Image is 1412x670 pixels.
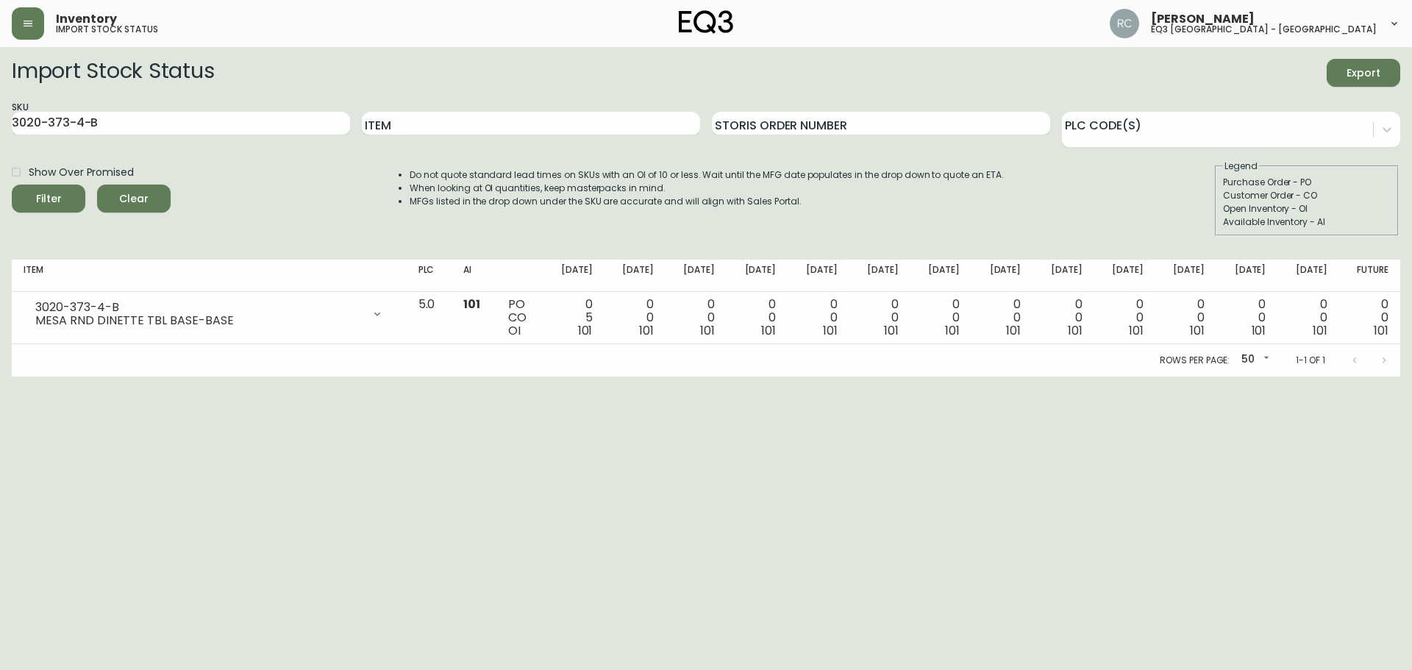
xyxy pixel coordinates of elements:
div: 0 0 [922,298,960,338]
div: 0 0 [799,298,837,338]
div: Customer Order - CO [1223,189,1391,202]
span: Show Over Promised [29,165,134,180]
div: 0 5 [555,298,592,338]
span: 101 [1190,322,1205,339]
div: 0 0 [861,298,899,338]
h5: import stock status [56,25,158,34]
p: Rows per page: [1160,354,1230,367]
th: [DATE] [543,260,604,292]
th: [DATE] [971,260,1033,292]
span: 101 [1252,322,1266,339]
img: logo [679,10,733,34]
span: 101 [1313,322,1327,339]
span: 101 [1129,322,1144,339]
legend: Legend [1223,160,1259,173]
span: Inventory [56,13,117,25]
div: Filter [36,190,62,208]
div: 0 0 [1289,298,1327,338]
div: Purchase Order - PO [1223,176,1391,189]
div: 50 [1235,348,1272,372]
div: Available Inventory - AI [1223,215,1391,229]
div: 0 0 [738,298,776,338]
th: [DATE] [910,260,971,292]
span: 101 [578,322,593,339]
p: 1-1 of 1 [1296,354,1325,367]
span: Clear [109,190,159,208]
th: [DATE] [727,260,788,292]
img: 75cc83b809079a11c15b21e94bbc0507 [1110,9,1139,38]
span: Export [1338,64,1388,82]
span: 101 [1006,322,1021,339]
span: 101 [823,322,838,339]
span: 101 [1068,322,1083,339]
th: [DATE] [1216,260,1277,292]
span: 101 [1374,322,1388,339]
td: 5.0 [407,292,452,344]
span: OI [508,322,521,339]
th: [DATE] [1277,260,1338,292]
th: [DATE] [849,260,910,292]
span: 101 [945,322,960,339]
div: 0 0 [983,298,1021,338]
th: Item [12,260,407,292]
button: Export [1327,59,1400,87]
th: PLC [407,260,452,292]
button: Filter [12,185,85,213]
div: 0 0 [677,298,715,338]
div: Open Inventory - OI [1223,202,1391,215]
div: 0 0 [1106,298,1144,338]
div: 0 0 [616,298,653,338]
th: [DATE] [788,260,849,292]
span: 101 [463,296,480,313]
div: 0 0 [1351,298,1388,338]
div: PO CO [508,298,531,338]
li: Do not quote standard lead times on SKUs with an OI of 10 or less. Wait until the MFG date popula... [410,168,1004,182]
th: [DATE] [604,260,665,292]
th: [DATE] [1033,260,1094,292]
span: [PERSON_NAME] [1151,13,1255,25]
th: [DATE] [1094,260,1155,292]
span: 101 [700,322,715,339]
span: 101 [639,322,654,339]
li: MFGs listed in the drop down under the SKU are accurate and will align with Sales Portal. [410,195,1004,208]
th: AI [452,260,496,292]
th: [DATE] [666,260,727,292]
div: 0 0 [1228,298,1266,338]
div: MESA RND DINETTE TBL BASE-BASE [35,314,363,327]
div: 3020-373-4-B [35,301,363,314]
div: 0 0 [1167,298,1205,338]
th: Future [1339,260,1400,292]
h5: eq3 [GEOGRAPHIC_DATA] - [GEOGRAPHIC_DATA] [1151,25,1377,34]
h2: Import Stock Status [12,59,214,87]
li: When looking at OI quantities, keep masterpacks in mind. [410,182,1004,195]
div: 0 0 [1044,298,1082,338]
div: 3020-373-4-BMESA RND DINETTE TBL BASE-BASE [24,298,395,330]
span: 101 [761,322,776,339]
button: Clear [97,185,171,213]
th: [DATE] [1155,260,1216,292]
span: 101 [884,322,899,339]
